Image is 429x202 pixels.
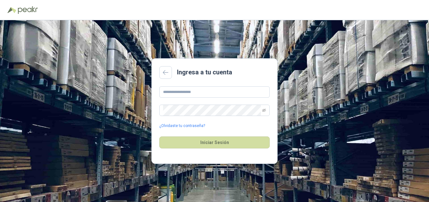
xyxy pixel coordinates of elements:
img: Peakr [18,6,38,14]
button: Iniciar Sesión [159,136,270,148]
img: Logo [8,7,16,13]
h2: Ingresa a tu cuenta [177,67,232,77]
a: ¿Olvidaste tu contraseña? [159,123,205,129]
span: eye-invisible [262,108,266,112]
